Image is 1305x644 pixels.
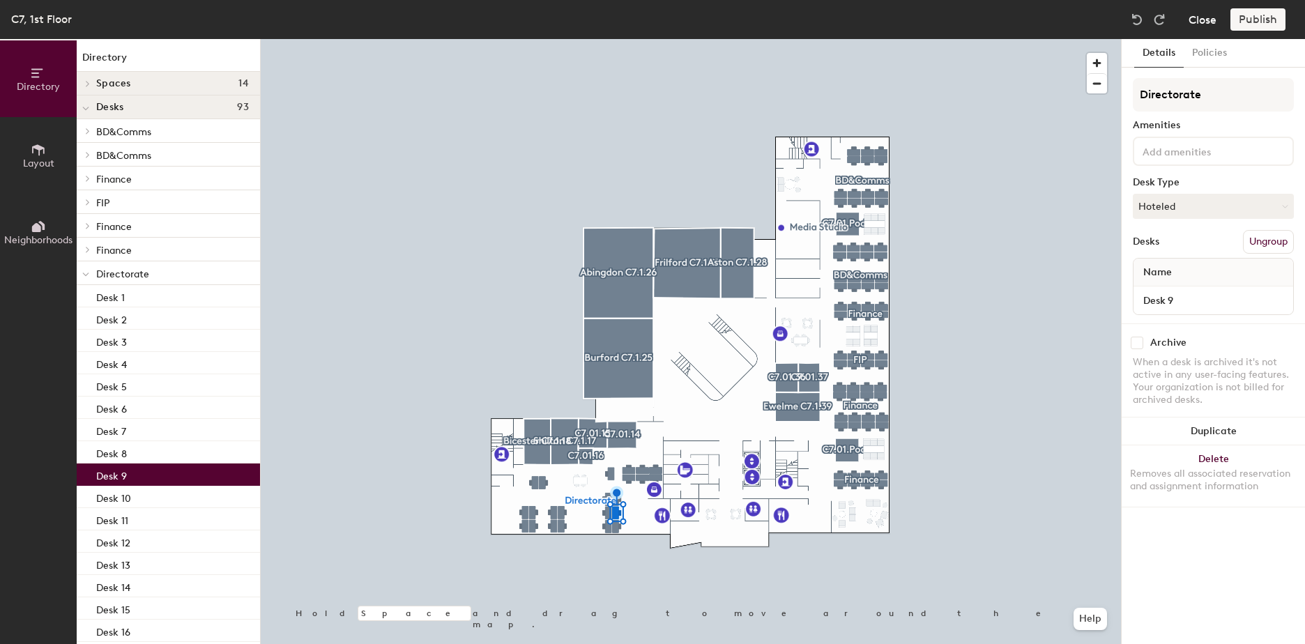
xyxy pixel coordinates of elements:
input: Add amenities [1140,142,1265,159]
input: Unnamed desk [1136,291,1290,310]
p: Desk 11 [96,511,128,527]
p: Desk 3 [96,332,127,348]
span: Desks [96,102,123,113]
p: Desk 16 [96,622,130,638]
span: 93 [237,102,249,113]
h1: Directory [77,50,260,72]
button: Close [1189,8,1216,31]
button: Details [1134,39,1184,68]
button: DeleteRemoves all associated reservation and assignment information [1122,445,1305,507]
button: Help [1074,608,1107,630]
p: Desk 14 [96,578,130,594]
span: Finance [96,245,132,256]
p: Desk 13 [96,555,130,572]
span: Name [1136,260,1179,285]
p: Desk 15 [96,600,130,616]
div: Desk Type [1133,177,1294,188]
span: Spaces [96,78,131,89]
p: Desk 8 [96,444,127,460]
div: Amenities [1133,120,1294,131]
p: Desk 4 [96,355,127,371]
p: Desk 2 [96,310,127,326]
span: Finance [96,221,132,233]
button: Hoteled [1133,194,1294,219]
span: Directorate [96,268,149,280]
div: C7, 1st Floor [11,10,72,28]
p: Desk 12 [96,533,130,549]
div: Desks [1133,236,1159,247]
span: BD&Comms [96,150,151,162]
span: BD&Comms [96,126,151,138]
span: Finance [96,174,132,185]
div: When a desk is archived it's not active in any user-facing features. Your organization is not bil... [1133,356,1294,406]
img: Undo [1130,13,1144,26]
button: Ungroup [1243,230,1294,254]
p: Desk 6 [96,399,127,415]
p: Desk 7 [96,422,126,438]
p: Desk 10 [96,489,131,505]
span: Directory [17,81,60,93]
div: Removes all associated reservation and assignment information [1130,468,1297,493]
button: Duplicate [1122,417,1305,445]
p: Desk 1 [96,288,125,304]
span: FIP [96,197,109,209]
p: Desk 9 [96,466,127,482]
span: Neighborhoods [4,234,72,246]
span: 14 [238,78,249,89]
div: Archive [1150,337,1186,348]
span: Layout [23,158,54,169]
button: Policies [1184,39,1235,68]
p: Desk 5 [96,377,127,393]
img: Redo [1152,13,1166,26]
